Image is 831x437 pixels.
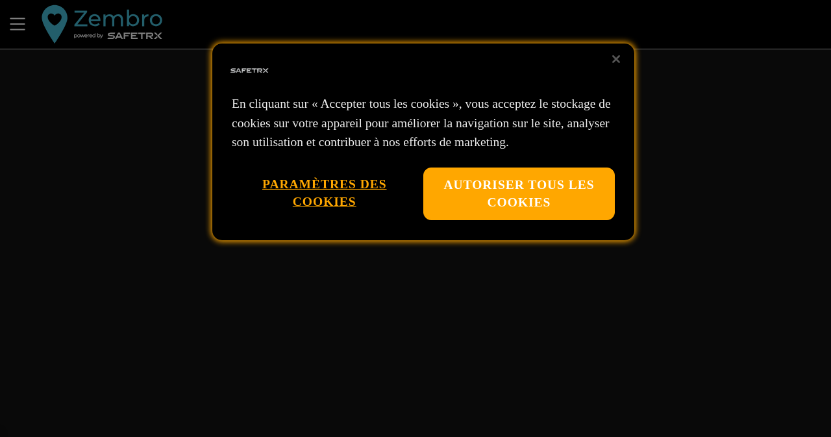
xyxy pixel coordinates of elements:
p: En cliquant sur « Accepter tous les cookies », vous acceptez le stockage de cookies sur votre app... [232,94,615,151]
button: Fermer [602,45,630,73]
button: Paramètres des cookies [238,168,411,219]
div: Confidentialité [212,44,634,240]
img: Logo de la société [229,50,270,92]
button: Autoriser tous les cookies [423,168,615,220]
